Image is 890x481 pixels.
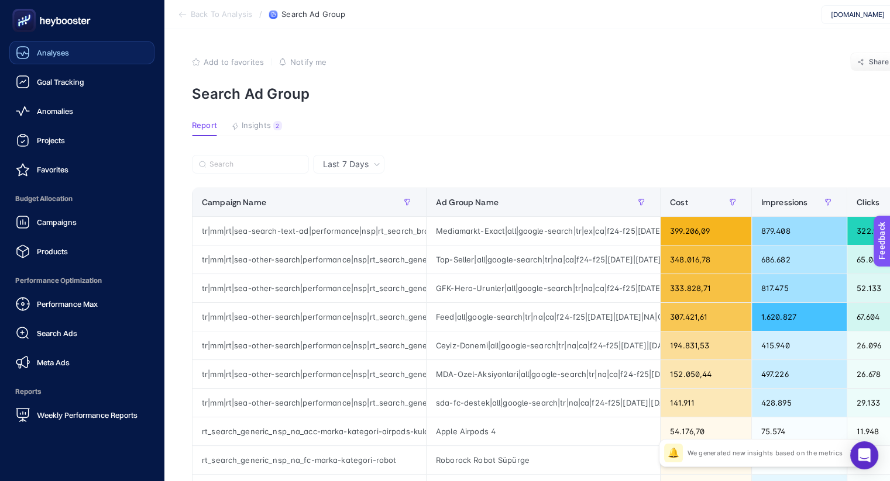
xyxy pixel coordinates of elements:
div: Ceyiz-Donemi|all|google-search|tr|na|ca|f24-f25|[DATE]|[DATE]|NA|OSE0003KIO [427,331,660,359]
span: Budget Allocation [9,187,154,210]
div: 1.620.827 [752,303,847,331]
div: tr|mm|rt|sea-other-search|performance|nsp|rt_search_generic_nsp_na_dsa-ceyiz-donemi|na|d2c|DSA|OS... [193,331,426,359]
span: Campaign Name [202,198,266,207]
div: Mediamarkt-Exact|all|google-search|tr|ex|ca|f24-f25|[DATE]|[DATE]|NA|OSE0003NPY [427,217,660,245]
div: 686.682 [752,245,847,274]
a: Weekly Performance Reports [9,403,154,427]
span: Back To Analysis [191,10,252,19]
span: Ad Group Name [436,198,499,207]
span: Performance Max [37,299,98,309]
span: Feedback [7,4,44,13]
div: Open Intercom Messenger [850,441,878,469]
div: tr|mm|rt|sea-other-search|performance|nsp|rt_search_generic_nsp_na_dsa-other-top-seller-max-conv-... [193,245,426,274]
div: 307.421,61 [661,303,751,331]
div: 333.828,71 [661,274,751,302]
span: Reports [9,380,154,403]
a: Meta Ads [9,351,154,374]
div: 152.050,44 [661,360,751,388]
p: We generated new insights based on the metrics [688,448,843,458]
span: Clicks [857,198,879,207]
div: sda-fc-destek|all|google-search|tr|na|ca|f24-f25|[DATE]|[DATE]|NA|OSE0003OD3 [427,389,660,417]
a: Products [9,240,154,263]
a: Campaigns [9,210,154,234]
span: Analyses [37,48,69,57]
div: GFK-Hero-Urunler|all|google-search|tr|na|ca|f24-f25|[DATE]|[DATE]|NA|OSE0003KI7 [427,274,660,302]
div: MDA-Ozel-Aksiyonlari|all|google-search|tr|na|ca|f24-f25|[DATE]|[DATE]|NA|OSE0003KIH [427,360,660,388]
a: Goal Tracking [9,70,154,94]
div: 141.911 [661,389,751,417]
span: Search Ad Group [281,10,345,19]
div: Apple Airpods 4 [427,417,660,445]
span: Campaigns [37,217,77,227]
div: Feed|all|google-search|tr|na|ca|f24-f25|[DATE]|[DATE]|NA|OSE0003KIK [427,303,660,331]
a: Projects [9,129,154,152]
a: Analyses [9,41,154,64]
span: Report [192,121,217,130]
div: 2 [273,121,282,130]
div: 348.016,78 [661,245,751,274]
div: tr|mm|rt|sea-other-search|performance|nsp|rt_search_generic_nsp_na_dsa-other-gfk|na|d2c|DSA|OSB00... [193,274,426,302]
span: Cost [670,198,688,207]
div: Roborock Robot Süpürge [427,446,660,474]
span: Products [37,247,68,256]
div: rt_search_generic_nsp_na_acc-marka-kategori-airpods-kulaklik [193,417,426,445]
span: Meta Ads [37,358,70,367]
input: Search [209,160,302,169]
span: Goal Tracking [37,77,84,86]
div: 194.831,53 [661,331,751,359]
div: tr|mm|rt|sea-other-search|performance|nsp|rt_search_generic_nsp_na_dsa-other-hero-urunler|na|d2c|... [193,389,426,417]
span: Projects [37,136,65,145]
span: Performance Optimization [9,269,154,292]
span: / [259,9,262,19]
span: Add to favorites [204,57,264,67]
span: Notify me [290,57,327,67]
div: rt_search_generic_nsp_na_fc-marka-kategori-robot [193,446,426,474]
span: Weekly Performance Reports [37,410,138,420]
a: Search Ads [9,321,154,345]
span: Last 7 Days [323,158,369,170]
span: Search Ads [37,328,77,338]
div: 75.574 [752,417,847,445]
div: 415.940 [752,331,847,359]
div: tr|mm|rt|sea-other-search|performance|nsp|rt_search_generic_nsp_na_dsa-other-hero-urunler-mda|na|... [193,360,426,388]
a: Anomalies [9,99,154,123]
span: Impressions [761,198,808,207]
span: Anomalies [37,106,73,116]
span: Favorites [37,165,68,174]
div: 497.226 [752,360,847,388]
span: Insights [242,121,271,130]
span: Share [869,57,889,67]
div: 399.206,09 [661,217,751,245]
div: tr|mm|rt|sea-other-search|performance|nsp|rt_search_generic_nsp_na_dsa-other-max-conv-value-feed|... [193,303,426,331]
div: tr|mm|rt|sea-search-text-ad|performance|nsp|rt_search_brand_nsp_na_pure-exact|na|d2c|Search-Brand... [193,217,426,245]
div: 54.176,70 [661,417,751,445]
div: 879.408 [752,217,847,245]
div: 🔔 [664,444,683,462]
button: Notify me [279,57,327,67]
a: Performance Max [9,292,154,316]
div: 817.475 [752,274,847,302]
a: Favorites [9,158,154,181]
div: Top-Seller|all|google-search|tr|na|ca|f24-f25|[DATE]|[DATE]|NA|OSE0003KIA [427,245,660,274]
button: Add to favorites [192,57,264,67]
div: 428.895 [752,389,847,417]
